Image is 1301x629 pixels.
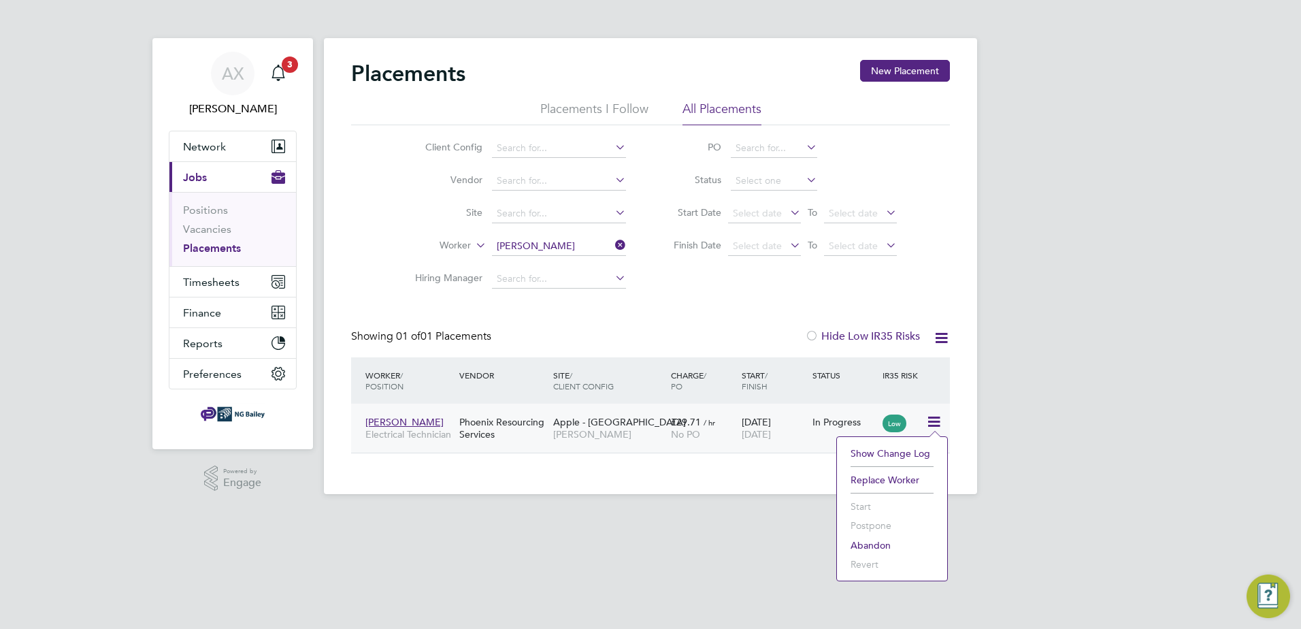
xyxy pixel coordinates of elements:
input: Search for... [492,270,626,289]
span: Electrical Technician [365,428,452,440]
nav: Main navigation [152,38,313,449]
button: Timesheets [169,267,296,297]
a: Positions [183,204,228,216]
img: ngbailey-logo-retina.png [201,403,265,425]
div: Site [550,363,668,398]
li: Show change log [844,444,940,463]
button: Jobs [169,162,296,192]
span: 3 [282,57,298,73]
span: / Finish [742,370,768,391]
span: Jobs [183,171,207,184]
button: Engage Resource Center [1247,575,1290,618]
a: Powered byEngage [204,466,262,491]
span: Angela Xiberras [169,101,297,117]
label: Vendor [404,174,482,186]
input: Search for... [492,237,626,256]
span: Select date [829,207,878,219]
label: PO [660,141,721,153]
span: To [804,204,821,221]
div: IR35 Risk [879,363,926,387]
label: Hiring Manager [404,272,482,284]
label: Finish Date [660,239,721,251]
div: Showing [351,329,494,344]
button: Finance [169,297,296,327]
div: Start [738,363,809,398]
button: Reports [169,328,296,358]
a: Go to home page [169,403,297,425]
a: Vacancies [183,223,231,236]
button: Network [169,131,296,161]
a: 3 [265,52,292,95]
span: Apple - [GEOGRAPHIC_DATA] [553,416,686,428]
span: / PO [671,370,706,391]
a: AX[PERSON_NAME] [169,52,297,117]
span: Select date [733,207,782,219]
label: Site [404,206,482,219]
input: Search for... [492,204,626,223]
span: No PO [671,428,700,440]
span: [PERSON_NAME] [365,416,444,428]
span: 01 of [396,329,421,343]
li: Start [844,497,940,516]
input: Search for... [731,139,817,158]
span: [DATE] [742,428,771,440]
span: Timesheets [183,276,240,289]
label: Status [660,174,721,186]
a: [PERSON_NAME]Electrical TechnicianPhoenix Resourcing ServicesApple - [GEOGRAPHIC_DATA][PERSON_NAM... [362,408,950,420]
li: Revert [844,555,940,574]
span: / hr [704,417,715,428]
span: Engage [223,477,261,489]
div: Phoenix Resourcing Services [456,409,550,447]
span: [PERSON_NAME] [553,428,664,440]
label: Hide Low IR35 Risks [805,329,920,343]
li: All Placements [682,101,761,125]
div: In Progress [812,416,876,428]
span: / Client Config [553,370,614,391]
div: Worker [362,363,456,398]
label: Client Config [404,141,482,153]
span: Network [183,140,226,153]
span: Select date [733,240,782,252]
button: Preferences [169,359,296,389]
span: Preferences [183,368,242,381]
input: Search for... [492,172,626,191]
li: Replace Worker [844,470,940,489]
span: AX [222,65,244,82]
button: New Placement [860,60,950,82]
div: Charge [668,363,738,398]
div: [DATE] [738,409,809,447]
span: Reports [183,337,223,350]
span: 01 Placements [396,329,491,343]
label: Start Date [660,206,721,219]
li: Placements I Follow [540,101,648,125]
input: Search for... [492,139,626,158]
span: Powered by [223,466,261,477]
li: Abandon [844,536,940,555]
h2: Placements [351,60,465,87]
div: Jobs [169,192,296,266]
span: / Position [365,370,404,391]
li: Postpone [844,516,940,535]
a: Placements [183,242,241,255]
span: Finance [183,306,221,319]
span: £29.71 [671,416,701,428]
span: Select date [829,240,878,252]
span: To [804,236,821,254]
div: Vendor [456,363,550,387]
label: Worker [393,239,471,253]
span: Low [883,415,906,432]
input: Select one [731,172,817,191]
div: Status [809,363,880,387]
